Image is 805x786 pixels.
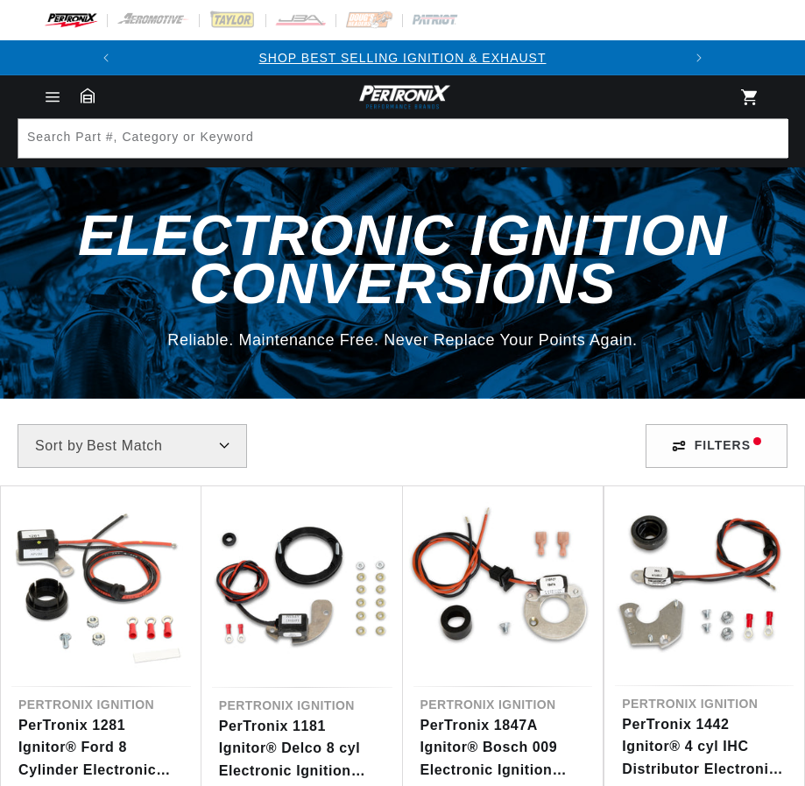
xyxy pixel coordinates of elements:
[622,713,787,781] a: PerTronix 1442 Ignitor® 4 cyl IHC Distributor Electronic Ignition Conversion Kit
[748,119,787,158] button: Search Part #, Category or Keyword
[420,714,586,782] a: PerTronix 1847A Ignitor® Bosch 009 Electronic Ignition Conversion Kit
[646,424,787,468] div: Filters
[167,331,637,349] span: Reliable. Maintenance Free. Never Replace Your Points Again.
[681,40,717,75] button: Translation missing: en.sections.announcements.next_announcement
[355,82,451,111] img: Pertronix
[124,48,681,67] div: 1 of 2
[258,51,546,65] a: SHOP BEST SELLING IGNITION & EXHAUST
[88,40,124,75] button: Translation missing: en.sections.announcements.previous_announcement
[78,203,727,315] span: Electronic Ignition Conversions
[81,88,95,103] a: Garage: 0 item(s)
[18,424,247,468] select: Sort by
[33,88,72,107] summary: Menu
[18,119,788,158] input: Search Part #, Category or Keyword
[124,48,681,67] div: Announcement
[18,714,184,782] a: PerTronix 1281 Ignitor® Ford 8 Cylinder Electronic Ignition Conversion Kit
[35,439,83,453] span: Sort by
[219,715,385,782] a: PerTronix 1181 Ignitor® Delco 8 cyl Electronic Ignition Conversion Kit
